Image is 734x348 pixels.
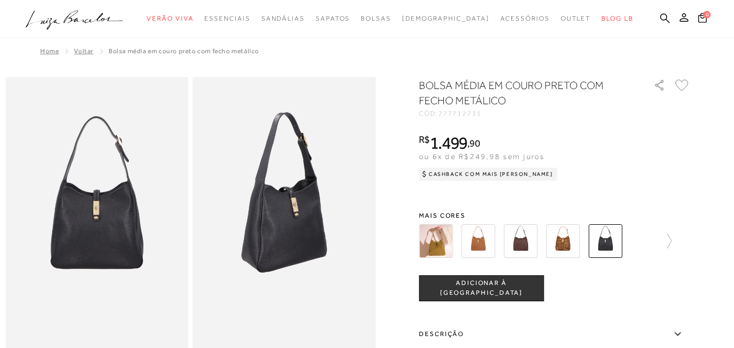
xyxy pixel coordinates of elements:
[316,15,350,22] span: Sapatos
[261,15,305,22] span: Sandálias
[561,15,591,22] span: Outlet
[419,224,453,258] img: BOLSA MÉDIA EM CAMURÇA ASPARGO COM FECHO METÁLICO
[419,168,557,181] div: Cashback com Mais [PERSON_NAME]
[402,15,490,22] span: [DEMOGRAPHIC_DATA]
[361,15,391,22] span: Bolsas
[147,9,193,29] a: noSubCategoriesText
[504,224,537,258] img: BOLSA MÉDIA EM COURO CAFÉ COM FECHO METÁLICO
[419,152,544,161] span: ou 6x de R$249,98 sem juros
[40,47,59,55] a: Home
[316,9,350,29] a: noSubCategoriesText
[588,224,622,258] img: BOLSA MÉDIA EM COURO PRETO COM FECHO METÁLICO
[461,224,495,258] img: BOLSA MÉDIA EM CAMURÇA CARAMELO COM FECHO METÁLICO
[402,9,490,29] a: noSubCategoriesText
[601,9,633,29] a: BLOG LB
[500,9,550,29] a: noSubCategoriesText
[204,9,250,29] a: noSubCategoriesText
[419,212,691,219] span: Mais cores
[500,15,550,22] span: Acessórios
[147,15,193,22] span: Verão Viva
[419,279,543,298] span: ADICIONAR À [GEOGRAPHIC_DATA]
[419,78,623,108] h1: BOLSA MÉDIA EM COURO PRETO COM FECHO METÁLICO
[601,15,633,22] span: BLOG LB
[469,137,480,149] span: 90
[261,9,305,29] a: noSubCategoriesText
[419,135,430,144] i: R$
[419,110,636,117] div: CÓD:
[561,9,591,29] a: noSubCategoriesText
[109,47,259,55] span: BOLSA MÉDIA EM COURO PRETO COM FECHO METÁLICO
[74,47,93,55] a: Voltar
[695,12,710,27] button: 0
[204,15,250,22] span: Essenciais
[467,138,480,148] i: ,
[438,110,482,117] span: 777712731
[361,9,391,29] a: noSubCategoriesText
[430,133,468,153] span: 1.499
[703,11,711,18] span: 0
[419,275,544,301] button: ADICIONAR À [GEOGRAPHIC_DATA]
[546,224,580,258] img: BOLSA MÉDIA EM COURO ONÇA PRINT COM FECHO METÁLICO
